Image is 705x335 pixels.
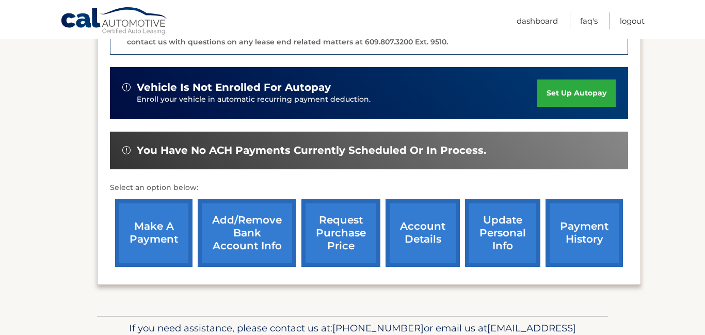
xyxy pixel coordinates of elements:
[537,79,616,107] a: set up autopay
[517,12,558,29] a: Dashboard
[465,199,540,267] a: update personal info
[137,94,537,105] p: Enroll your vehicle in automatic recurring payment deduction.
[620,12,645,29] a: Logout
[60,7,169,37] a: Cal Automotive
[137,144,486,157] span: You have no ACH payments currently scheduled or in process.
[115,199,193,267] a: make a payment
[122,146,131,154] img: alert-white.svg
[301,199,380,267] a: request purchase price
[198,199,296,267] a: Add/Remove bank account info
[386,199,460,267] a: account details
[546,199,623,267] a: payment history
[580,12,598,29] a: FAQ's
[110,182,628,194] p: Select an option below:
[122,83,131,91] img: alert-white.svg
[137,81,331,94] span: vehicle is not enrolled for autopay
[127,12,621,46] p: The end of your lease is approaching soon. A member of our lease end team will be in touch soon t...
[332,322,424,334] span: [PHONE_NUMBER]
